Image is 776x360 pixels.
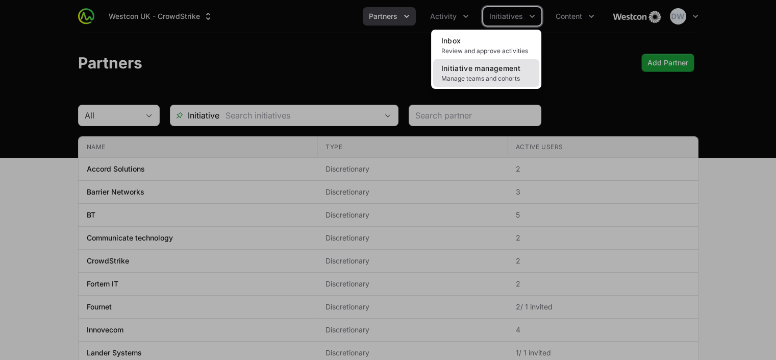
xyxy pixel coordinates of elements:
[441,47,531,55] span: Review and approve activities
[441,75,531,83] span: Manage teams and cohorts
[433,32,539,59] a: InboxReview and approve activities
[433,59,539,87] a: Initiative managementManage teams and cohorts
[94,7,600,26] div: Main navigation
[483,7,541,26] div: Initiatives menu
[441,64,520,73] span: Initiative management
[441,36,461,45] span: Inbox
